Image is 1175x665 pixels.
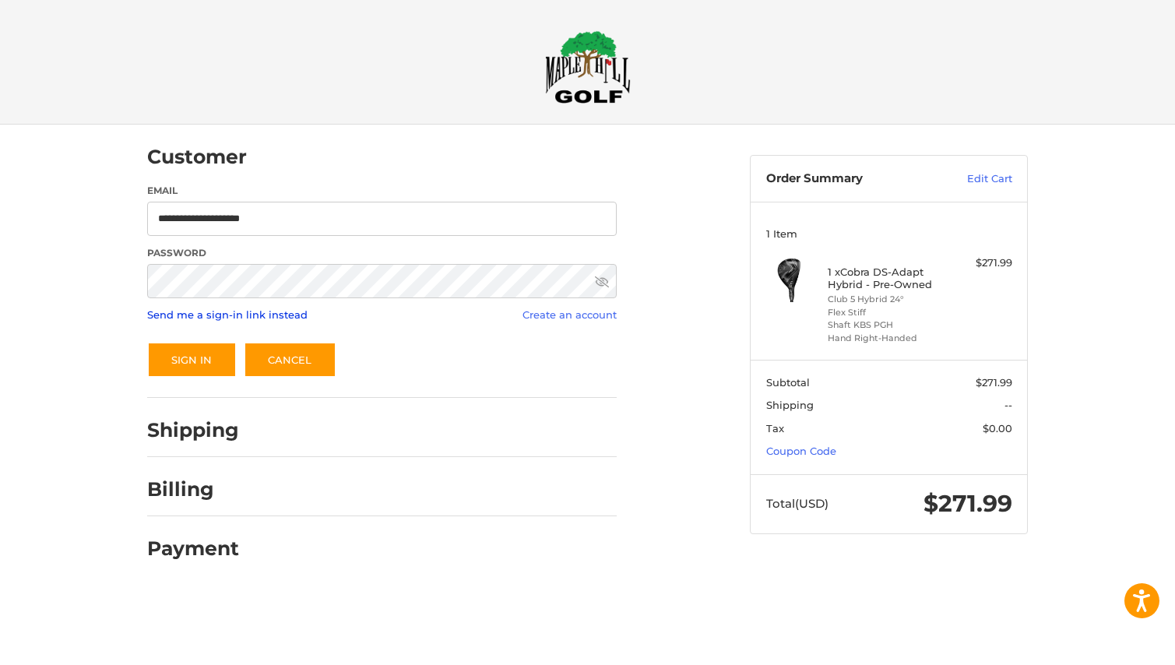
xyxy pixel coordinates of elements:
h2: Payment [147,537,239,561]
span: Shipping [766,399,814,411]
h3: 1 Item [766,227,1012,240]
a: Cancel [244,342,336,378]
h3: Order Summary [766,171,934,187]
span: $0.00 [983,422,1012,435]
a: Create an account [522,308,617,321]
span: $271.99 [976,376,1012,389]
span: Total (USD) [766,496,828,511]
h2: Shipping [147,418,239,442]
a: Edit Cart [934,171,1012,187]
img: Maple Hill Golf [545,30,631,104]
label: Password [147,246,617,260]
li: Shaft KBS PGH [828,318,947,332]
span: -- [1004,399,1012,411]
label: Email [147,184,617,198]
div: $271.99 [951,255,1012,271]
li: Flex Stiff [828,306,947,319]
li: Hand Right-Handed [828,332,947,345]
h2: Customer [147,145,247,169]
h2: Billing [147,477,238,501]
span: $271.99 [923,489,1012,518]
a: Send me a sign-in link instead [147,308,308,321]
button: Sign In [147,342,237,378]
li: Club 5 Hybrid 24° [828,293,947,306]
span: Subtotal [766,376,810,389]
a: Coupon Code [766,445,836,457]
span: Tax [766,422,784,435]
h4: 1 x Cobra DS-Adapt Hybrid - Pre-Owned [828,266,947,291]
